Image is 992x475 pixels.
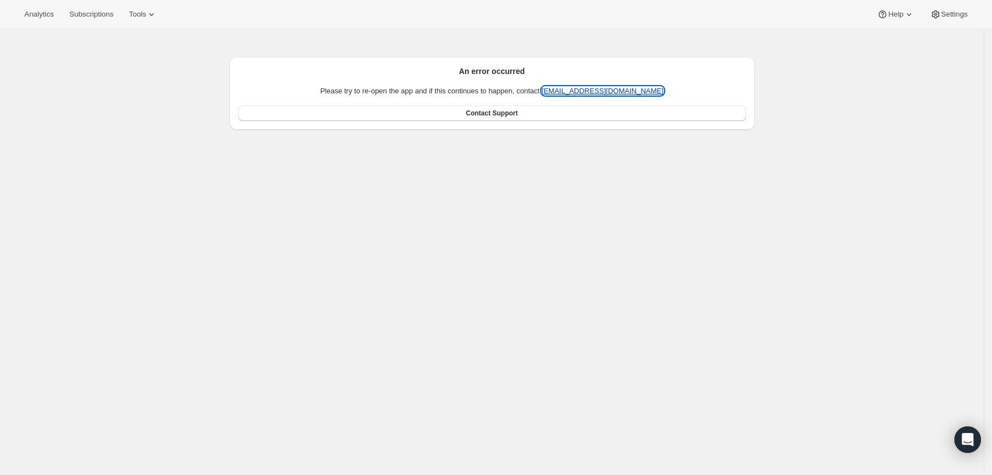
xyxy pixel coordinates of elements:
[129,10,146,19] span: Tools
[62,7,120,22] button: Subscriptions
[122,7,164,22] button: Tools
[24,10,54,19] span: Analytics
[954,426,981,453] div: Open Intercom Messenger
[238,105,746,121] a: Contact Support
[888,10,903,19] span: Help
[69,10,113,19] span: Subscriptions
[542,87,664,95] a: [EMAIL_ADDRESS][DOMAIN_NAME]
[466,109,518,118] span: Contact Support
[923,7,974,22] button: Settings
[870,7,921,22] button: Help
[238,86,746,97] p: Please try to re-open the app and if this continues to happen, contact
[238,66,746,77] h2: An error occurred
[941,10,968,19] span: Settings
[18,7,60,22] button: Analytics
